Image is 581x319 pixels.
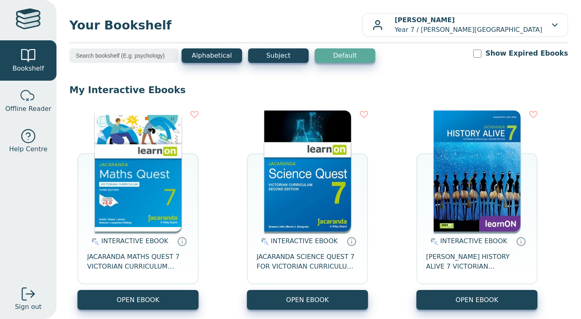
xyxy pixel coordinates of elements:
[248,48,309,63] button: Subject
[9,144,47,154] span: Help Centre
[485,48,568,58] label: Show Expired Ebooks
[259,237,269,246] img: interactive.svg
[182,48,242,63] button: Alphabetical
[69,16,362,34] span: Your Bookshelf
[428,237,438,246] img: interactive.svg
[271,237,338,245] span: INTERACTIVE EBOOK
[77,290,199,310] button: OPEN EBOOK
[177,236,187,246] a: Interactive eBooks are accessed online via the publisher’s portal. They contain interactive resou...
[101,237,168,245] span: INTERACTIVE EBOOK
[264,111,351,231] img: 329c5ec2-5188-ea11-a992-0272d098c78b.jpg
[315,48,375,63] button: Default
[516,236,526,246] a: Interactive eBooks are accessed online via the publisher’s portal. They contain interactive resou...
[440,237,507,245] span: INTERACTIVE EBOOK
[87,252,189,271] span: JACARANDA MATHS QUEST 7 VICTORIAN CURRICULUM LEARNON EBOOK 3E
[15,302,42,312] span: Sign out
[347,236,356,246] a: Interactive eBooks are accessed online via the publisher’s portal. They contain interactive resou...
[95,111,182,231] img: b87b3e28-4171-4aeb-a345-7fa4fe4e6e25.jpg
[13,64,44,73] span: Bookshelf
[416,290,537,310] button: OPEN EBOOK
[247,290,368,310] button: OPEN EBOOK
[426,252,528,271] span: [PERSON_NAME] HISTORY ALIVE 7 VICTORIAN CURRICULUM LEARNON EBOOK 2E
[89,237,99,246] img: interactive.svg
[395,15,542,35] p: Year 7 / [PERSON_NAME][GEOGRAPHIC_DATA]
[69,48,178,63] input: Search bookshelf (E.g: psychology)
[257,252,358,271] span: JACARANDA SCIENCE QUEST 7 FOR VICTORIAN CURRICULUM LEARNON 2E EBOOK
[434,111,520,231] img: d4781fba-7f91-e911-a97e-0272d098c78b.jpg
[395,16,455,24] b: [PERSON_NAME]
[5,104,51,114] span: Offline Reader
[362,13,568,37] button: [PERSON_NAME]Year 7 / [PERSON_NAME][GEOGRAPHIC_DATA]
[69,84,568,96] p: My Interactive Ebooks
